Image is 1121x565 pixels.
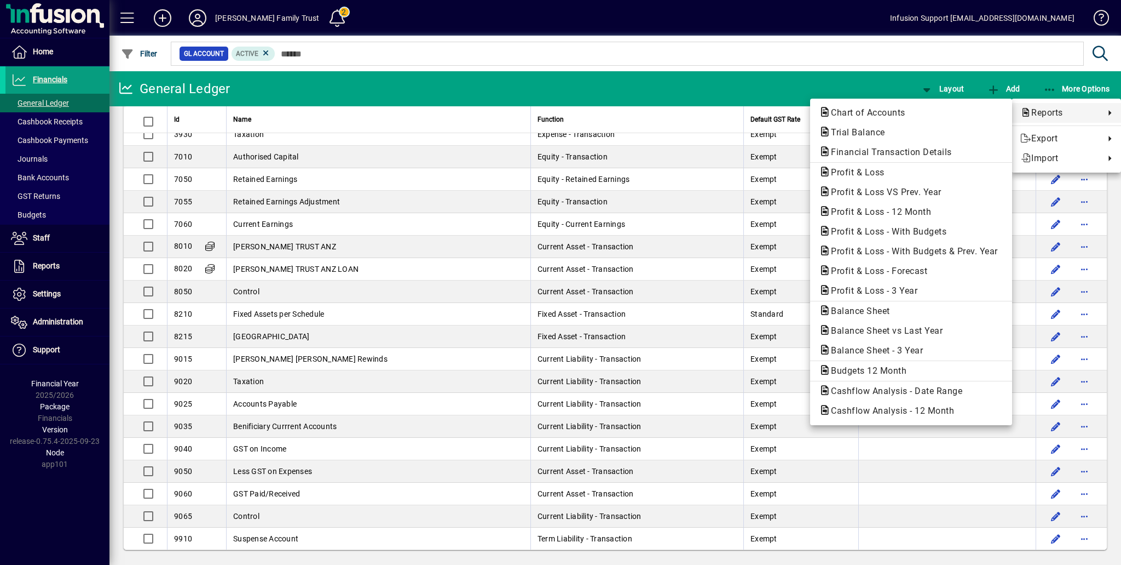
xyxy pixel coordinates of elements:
span: Profit & Loss VS Prev. Year [819,187,947,197]
span: Profit & Loss - Forecast [819,266,933,276]
span: Cashflow Analysis - Date Range [819,386,968,396]
span: Reports [1020,106,1099,119]
span: Import [1020,152,1099,165]
span: Chart of Accounts [819,107,911,118]
span: Cashflow Analysis - 12 Month [819,406,960,416]
span: Balance Sheet vs Last Year [819,326,948,336]
span: Budgets 12 Month [819,366,912,376]
span: Profit & Loss - With Budgets & Prev. Year [819,246,1003,256]
span: Profit & Loss - 12 Month [819,207,937,217]
span: Profit & Loss - With Budgets [819,226,952,237]
span: Profit & Loss [819,167,890,178]
span: Balance Sheet - 3 Year [819,345,928,356]
span: Trial Balance [819,127,891,138]
span: Financial Transaction Details [819,147,957,157]
span: Balance Sheet [819,306,895,316]
span: Export [1020,132,1099,145]
span: Profit & Loss - 3 Year [819,286,923,296]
